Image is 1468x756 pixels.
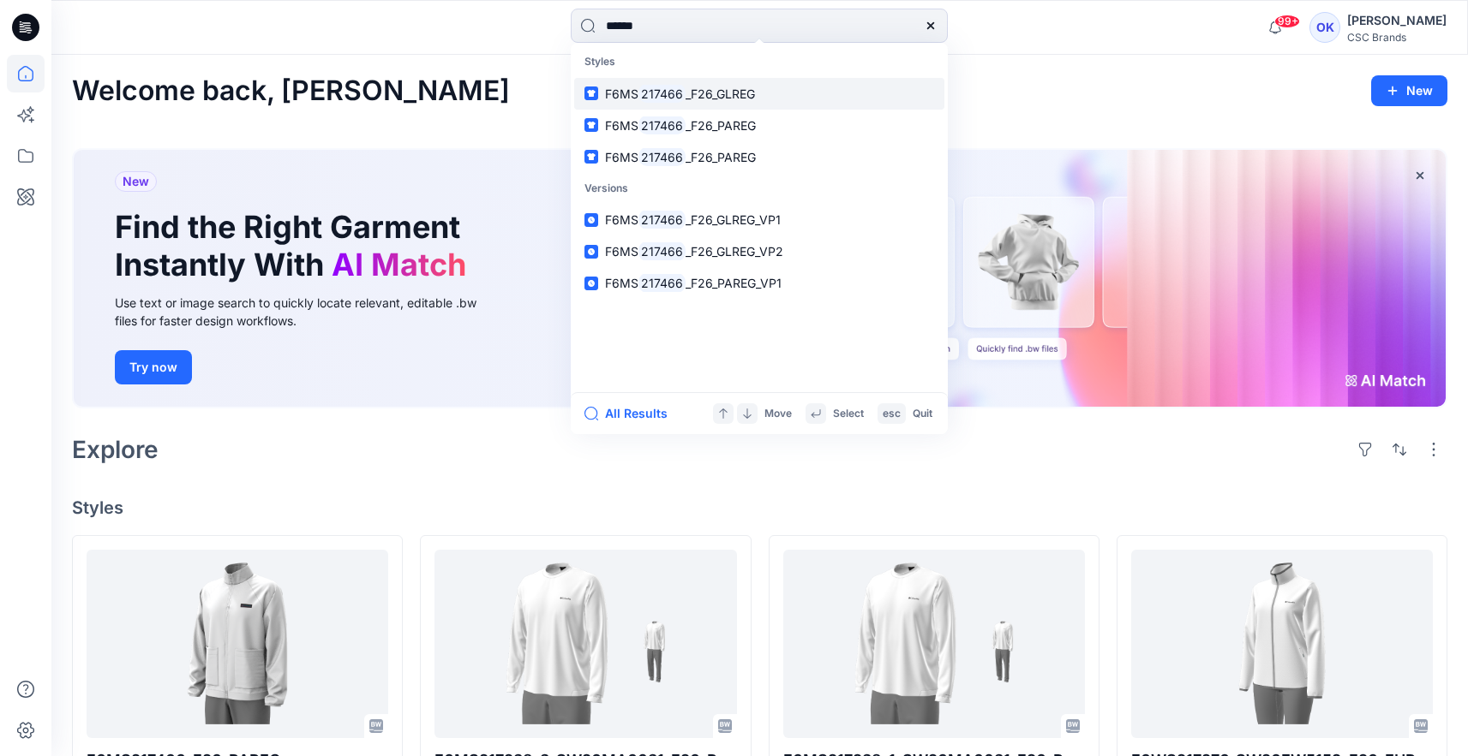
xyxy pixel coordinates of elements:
button: New [1371,75,1447,106]
p: Quit [913,405,932,423]
a: F6MS217238-1-SW26MA6031-F26-PAREG_VFA [783,550,1085,738]
p: Select [833,405,864,423]
a: F6MS217238-3-SW26MA6031-F26-PAREG_VFA [434,550,736,738]
span: _F26_PAREG_VP1 [686,276,782,290]
div: [PERSON_NAME] [1347,10,1447,31]
mark: 217466 [638,273,686,293]
span: F6MS [605,212,638,227]
h1: Find the Right Garment Instantly With [115,209,475,283]
span: F6MS [605,86,638,101]
span: F6MS [605,150,638,164]
span: _F26_GLREG_VP2 [686,244,783,259]
span: F6MS [605,244,638,259]
mark: 217466 [638,116,686,135]
a: F6MS217466_F26_GLREG_VP2 [574,235,944,267]
mark: 217466 [638,84,686,104]
span: New [123,171,149,192]
a: F6MS217466_F26_PAREG [574,141,944,173]
button: Try now [115,350,192,384]
p: Styles [574,46,944,78]
p: Versions [574,173,944,205]
mark: 217466 [638,241,686,261]
p: Move [764,405,792,423]
span: F6MS [605,276,638,290]
mark: 217466 [638,147,686,167]
a: F6MS217466_F26_GLREG [574,78,944,110]
a: F6MS217466_F26_PAREG [87,550,388,738]
mark: 217466 [638,210,686,229]
button: All Results [584,403,679,424]
a: F6MS217466_F26_PAREG [574,110,944,141]
span: F6MS [605,118,638,133]
span: _F26_GLREG [686,86,755,101]
span: _F26_GLREG_VP1 [686,212,781,227]
span: 99+ [1274,15,1300,28]
p: esc [883,405,901,423]
div: OK [1309,12,1340,43]
a: F6MS217466_F26_GLREG_VP1 [574,204,944,235]
div: Use text or image search to quickly locate relevant, editable .bw files for faster design workflows. [115,294,500,330]
a: F6MS217466_F26_PAREG_VP1 [574,267,944,299]
h2: Welcome back, [PERSON_NAME] [72,75,510,107]
span: _F26_PAREG [686,150,756,164]
h2: Explore [72,436,159,463]
div: CSC Brands [1347,31,1447,44]
a: F6WS217276_SW26EW5152_F26_EUREG_VFA2 [1131,550,1433,738]
span: AI Match [332,246,466,283]
h4: Styles [72,497,1447,518]
span: _F26_PAREG [686,118,756,133]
